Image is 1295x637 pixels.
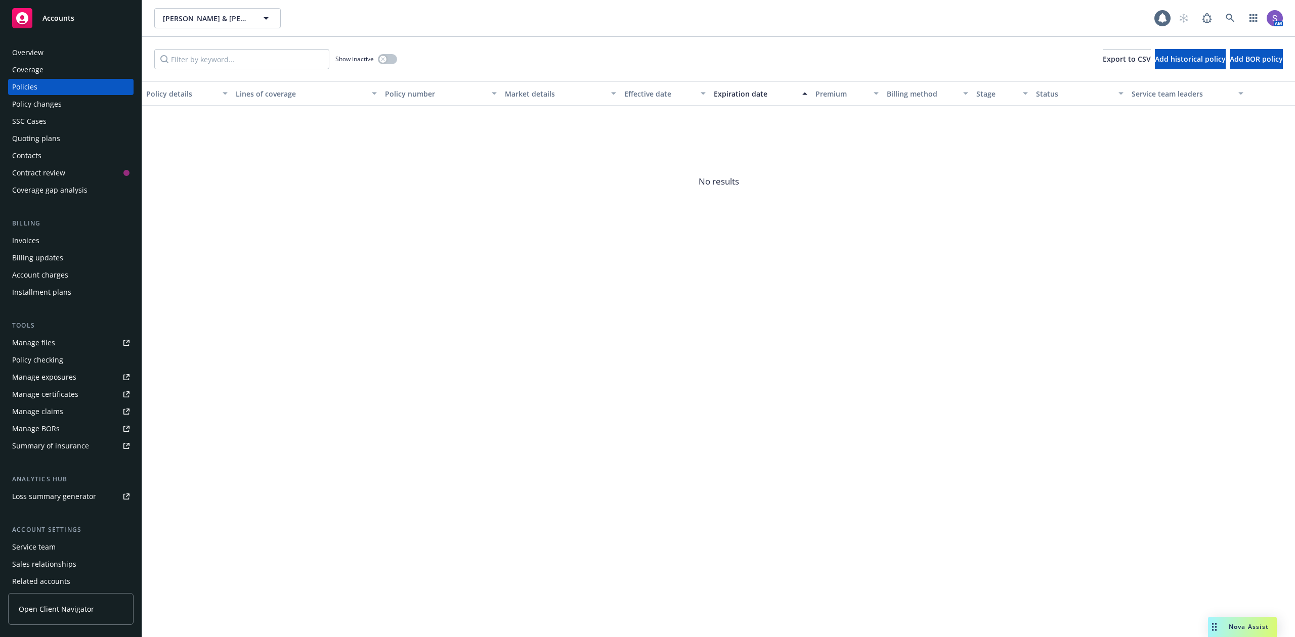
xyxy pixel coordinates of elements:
[1155,49,1226,69] button: Add historical policy
[12,182,88,198] div: Coverage gap analysis
[142,106,1295,257] span: No results
[1155,54,1226,64] span: Add historical policy
[8,488,134,505] a: Loss summary generator
[1229,622,1269,631] span: Nova Assist
[1267,10,1283,26] img: photo
[12,386,78,402] div: Manage certificates
[12,250,63,266] div: Billing updates
[8,352,134,368] a: Policy checking
[12,421,60,437] div: Manage BORs
[972,81,1032,106] button: Stage
[385,88,485,99] div: Policy number
[8,130,134,147] a: Quoting plans
[232,81,381,106] button: Lines of coverage
[12,130,60,147] div: Quoting plans
[8,148,134,164] a: Contacts
[12,438,89,454] div: Summary of insurance
[1220,8,1240,28] a: Search
[620,81,710,106] button: Effective date
[8,321,134,331] div: Tools
[8,421,134,437] a: Manage BORs
[163,13,250,24] span: [PERSON_NAME] & [PERSON_NAME]
[8,284,134,300] a: Installment plans
[12,335,55,351] div: Manage files
[8,539,134,555] a: Service team
[12,96,62,112] div: Policy changes
[12,44,44,61] div: Overview
[883,81,972,106] button: Billing method
[12,488,96,505] div: Loss summary generator
[8,556,134,572] a: Sales relationships
[501,81,620,106] button: Market details
[8,218,134,229] div: Billing
[12,113,47,129] div: SSC Cases
[8,525,134,535] div: Account settings
[154,8,281,28] button: [PERSON_NAME] & [PERSON_NAME]
[8,165,134,181] a: Contract review
[236,88,366,99] div: Lines of coverage
[8,573,134,589] a: Related accounts
[19,604,94,614] span: Open Client Navigator
[12,267,68,283] div: Account charges
[8,250,134,266] a: Billing updates
[12,369,76,385] div: Manage exposures
[8,474,134,484] div: Analytics hub
[8,62,134,78] a: Coverage
[8,233,134,249] a: Invoices
[1103,54,1151,64] span: Export to CSV
[12,79,37,95] div: Policies
[12,148,41,164] div: Contacts
[8,386,134,402] a: Manage certificates
[12,403,63,420] div: Manage claims
[12,539,56,555] div: Service team
[8,96,134,112] a: Policy changes
[624,88,695,99] div: Effective date
[8,267,134,283] a: Account charges
[12,165,65,181] div: Contract review
[8,44,134,61] a: Overview
[714,88,796,99] div: Expiration date
[1208,617,1277,637] button: Nova Assist
[1032,81,1128,106] button: Status
[1208,617,1221,637] div: Drag to move
[1132,88,1232,99] div: Service team leaders
[1128,81,1247,106] button: Service team leaders
[8,113,134,129] a: SSC Cases
[146,88,217,99] div: Policy details
[505,88,605,99] div: Market details
[42,14,74,22] span: Accounts
[8,438,134,454] a: Summary of insurance
[12,62,44,78] div: Coverage
[1243,8,1264,28] a: Switch app
[8,335,134,351] a: Manage files
[12,573,70,589] div: Related accounts
[154,49,329,69] input: Filter by keyword...
[1174,8,1194,28] a: Start snowing
[8,369,134,385] a: Manage exposures
[8,79,134,95] a: Policies
[887,88,957,99] div: Billing method
[811,81,883,106] button: Premium
[12,352,63,368] div: Policy checking
[1103,49,1151,69] button: Export to CSV
[12,233,39,249] div: Invoices
[8,4,134,32] a: Accounts
[1036,88,1112,99] div: Status
[335,55,374,63] span: Show inactive
[1197,8,1217,28] a: Report a Bug
[142,81,232,106] button: Policy details
[8,403,134,420] a: Manage claims
[710,81,811,106] button: Expiration date
[1230,54,1283,64] span: Add BOR policy
[12,556,76,572] div: Sales relationships
[8,182,134,198] a: Coverage gap analysis
[381,81,500,106] button: Policy number
[12,284,71,300] div: Installment plans
[1230,49,1283,69] button: Add BOR policy
[815,88,868,99] div: Premium
[976,88,1017,99] div: Stage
